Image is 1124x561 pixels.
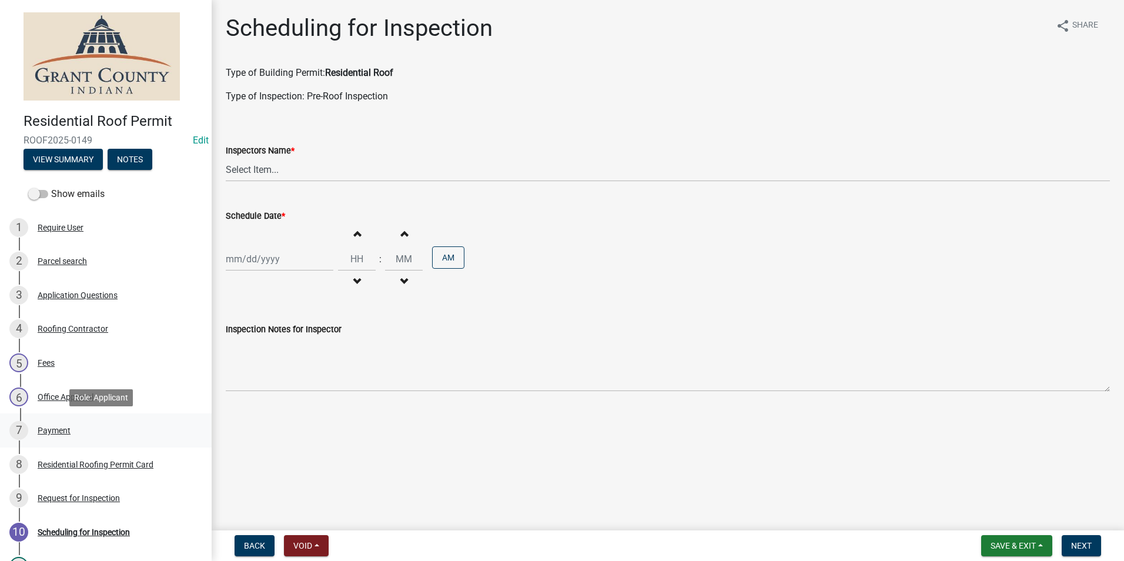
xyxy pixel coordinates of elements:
input: Hours [338,247,376,271]
button: shareShare [1046,14,1108,37]
div: Fees [38,359,55,367]
div: Office Approval [38,393,93,401]
wm-modal-confirm: Edit Application Number [193,135,209,146]
div: : [376,252,385,266]
button: AM [432,246,464,269]
button: Notes [108,149,152,170]
wm-modal-confirm: Summary [24,155,103,165]
div: 7 [9,421,28,440]
p: Type of Building Permit: [226,66,1110,80]
span: Next [1071,541,1092,550]
div: Residential Roofing Permit Card [38,460,153,469]
div: 3 [9,286,28,305]
button: Void [284,535,329,556]
button: Save & Exit [981,535,1052,556]
label: Inspection Notes for Inspector [226,326,342,334]
div: 6 [9,388,28,406]
div: 10 [9,523,28,542]
div: 8 [9,455,28,474]
h1: Scheduling for Inspection [226,14,493,42]
strong: Residential Roof [325,67,393,78]
input: mm/dd/yyyy [226,247,333,271]
div: Require User [38,223,83,232]
span: Save & Exit [991,541,1036,550]
div: Scheduling for Inspection [38,528,130,536]
input: Minutes [385,247,423,271]
div: Role: Applicant [69,389,133,406]
i: share [1056,19,1070,33]
div: 2 [9,252,28,271]
span: Back [244,541,265,550]
div: Roofing Contractor [38,325,108,333]
label: Schedule Date [226,212,285,221]
div: 4 [9,319,28,338]
div: 5 [9,353,28,372]
wm-modal-confirm: Notes [108,155,152,165]
h4: Residential Roof Permit [24,113,202,130]
button: View Summary [24,149,103,170]
div: 9 [9,489,28,507]
button: Next [1062,535,1101,556]
img: Grant County, Indiana [24,12,180,101]
a: Edit [193,135,209,146]
button: Back [235,535,275,556]
div: Request for Inspection [38,494,120,502]
span: Share [1072,19,1098,33]
div: Payment [38,426,71,435]
span: Void [293,541,312,550]
label: Inspectors Name [226,147,295,155]
span: ROOF2025-0149 [24,135,188,146]
div: Application Questions [38,291,118,299]
div: 1 [9,218,28,237]
label: Show emails [28,187,105,201]
div: Parcel search [38,257,87,265]
p: Type of Inspection: Pre-Roof Inspection [226,89,1110,103]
